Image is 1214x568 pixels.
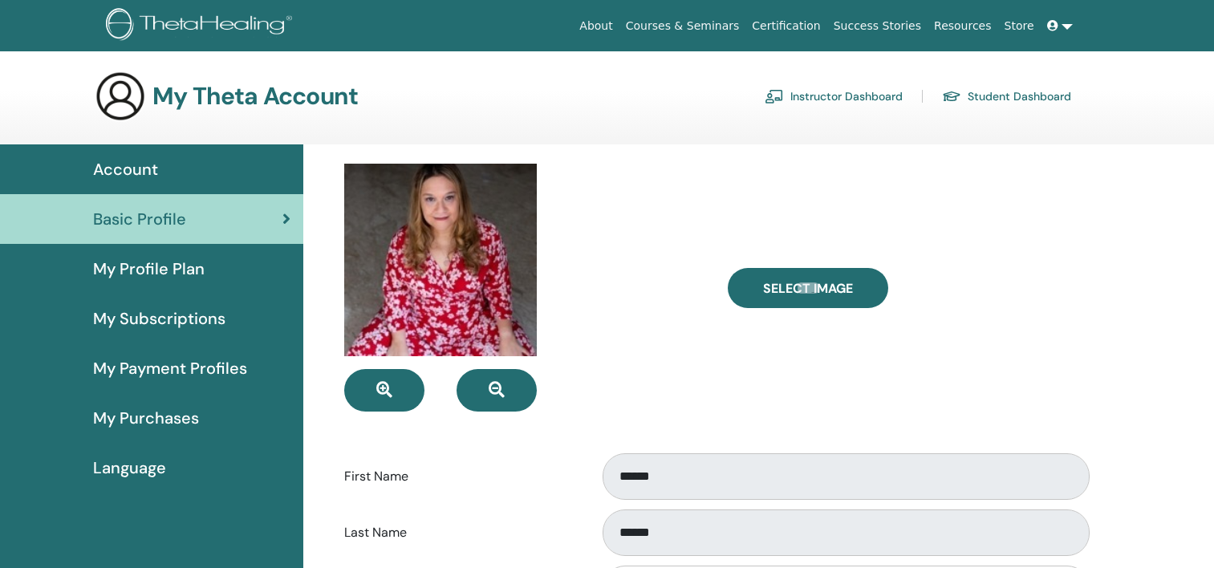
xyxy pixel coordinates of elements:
[332,517,587,548] label: Last Name
[827,11,928,41] a: Success Stories
[763,280,853,297] span: Select Image
[95,71,146,122] img: generic-user-icon.jpg
[745,11,826,41] a: Certification
[573,11,619,41] a: About
[942,90,961,103] img: graduation-cap.svg
[93,157,158,181] span: Account
[152,82,358,111] h3: My Theta Account
[93,456,166,480] span: Language
[93,306,225,331] span: My Subscriptions
[93,356,247,380] span: My Payment Profiles
[765,83,903,109] a: Instructor Dashboard
[332,461,587,492] label: First Name
[765,89,784,103] img: chalkboard-teacher.svg
[928,11,998,41] a: Resources
[93,207,186,231] span: Basic Profile
[619,11,746,41] a: Courses & Seminars
[998,11,1041,41] a: Store
[942,83,1071,109] a: Student Dashboard
[106,8,298,44] img: logo.png
[798,282,818,294] input: Select Image
[344,164,537,356] img: default.jpg
[93,406,199,430] span: My Purchases
[93,257,205,281] span: My Profile Plan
